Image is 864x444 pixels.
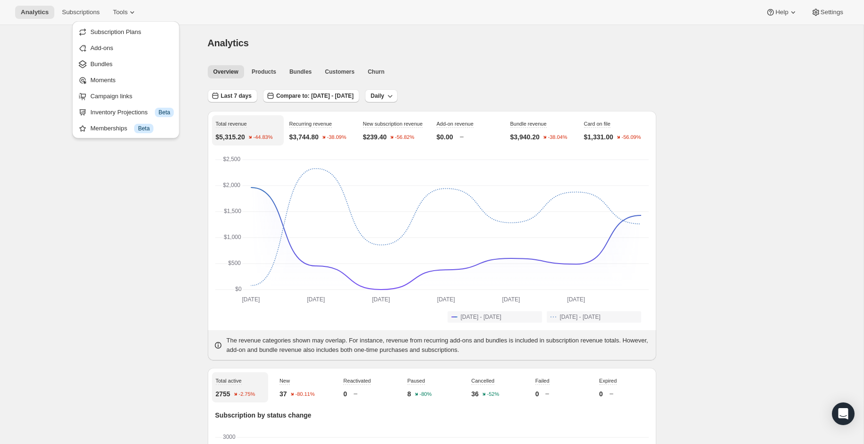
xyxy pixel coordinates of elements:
[597,437,627,438] rect: Expired-6 0
[238,392,255,397] text: -2.75%
[395,135,415,140] text: -56.82%
[221,92,252,100] span: Last 7 days
[252,68,276,76] span: Products
[760,6,803,19] button: Help
[372,437,402,438] rect: Expired-6 0
[75,24,177,39] button: Subscription Plans
[327,135,346,140] text: -38.09%
[208,38,249,48] span: Analytics
[216,132,245,142] p: $5,315.20
[295,392,314,397] text: -80.11%
[259,437,289,438] rect: Expired-6 0
[216,378,242,384] span: Total active
[280,378,290,384] span: New
[437,121,474,127] span: Add-on revenue
[56,6,105,19] button: Subscriptions
[235,286,242,292] text: $0
[832,402,855,425] div: Open Intercom Messenger
[138,125,150,132] span: Beta
[21,9,49,16] span: Analytics
[15,6,54,19] button: Analytics
[215,410,649,420] p: Subscription by status change
[599,378,617,384] span: Expired
[107,6,143,19] button: Tools
[208,89,257,102] button: Last 7 days
[227,336,651,355] p: The revenue categories shown may overlap. For instance, revenue from recurring add-ons and bundle...
[471,389,479,399] p: 36
[75,56,177,71] button: Bundles
[280,389,287,399] p: 37
[368,68,384,76] span: Churn
[371,92,384,100] span: Daily
[315,437,346,438] rect: Expired-6 0
[407,389,411,399] p: 8
[325,68,355,76] span: Customers
[223,182,240,188] text: $2,000
[75,40,177,55] button: Add-ons
[90,60,112,68] span: Bundles
[363,121,423,127] span: New subscription revenue
[535,389,539,399] p: 0
[216,121,247,127] span: Total revenue
[471,378,494,384] span: Cancelled
[224,208,241,214] text: $1,500
[75,120,177,136] button: Memberships
[372,296,390,303] text: [DATE]
[223,156,240,162] text: $2,500
[541,437,571,438] rect: Expired-6 0
[90,108,174,117] div: Inventory Projections
[289,132,319,142] p: $3,744.80
[448,311,542,323] button: [DATE] - [DATE]
[289,68,312,76] span: Bundles
[253,135,272,140] text: -44.83%
[407,378,425,384] span: Paused
[159,109,170,116] span: Beta
[560,313,601,321] span: [DATE] - [DATE]
[289,121,332,127] span: Recurring revenue
[90,124,174,133] div: Memberships
[90,77,115,84] span: Moments
[216,389,230,399] p: 2755
[548,135,567,140] text: -38.04%
[535,378,550,384] span: Failed
[599,389,603,399] p: 0
[428,437,458,438] rect: Expired-6 0
[263,89,359,102] button: Compare to: [DATE] - [DATE]
[461,313,501,321] span: [DATE] - [DATE]
[363,132,387,142] p: $239.40
[113,9,127,16] span: Tools
[75,104,177,120] button: Inventory Projections
[75,88,177,103] button: Campaign links
[584,121,610,127] span: Card on file
[437,132,453,142] p: $0.00
[502,296,520,303] text: [DATE]
[621,135,641,140] text: -56.09%
[805,6,849,19] button: Settings
[224,234,241,240] text: $1,000
[567,296,585,303] text: [DATE]
[90,28,141,35] span: Subscription Plans
[343,378,371,384] span: Reactivated
[228,260,241,266] text: $500
[90,93,132,100] span: Campaign links
[365,89,398,102] button: Daily
[223,434,236,440] text: 3000
[510,121,547,127] span: Bundle revenue
[437,296,455,303] text: [DATE]
[775,9,788,16] span: Help
[276,92,354,100] span: Compare to: [DATE] - [DATE]
[62,9,100,16] span: Subscriptions
[242,296,260,303] text: [DATE]
[307,296,325,303] text: [DATE]
[419,392,432,397] text: -80%
[487,392,499,397] text: -52%
[343,389,347,399] p: 0
[213,68,238,76] span: Overview
[510,132,540,142] p: $3,940.20
[584,132,613,142] p: $1,331.00
[547,311,641,323] button: [DATE] - [DATE]
[821,9,843,16] span: Settings
[75,72,177,87] button: Moments
[485,437,515,438] rect: Expired-6 0
[90,44,113,51] span: Add-ons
